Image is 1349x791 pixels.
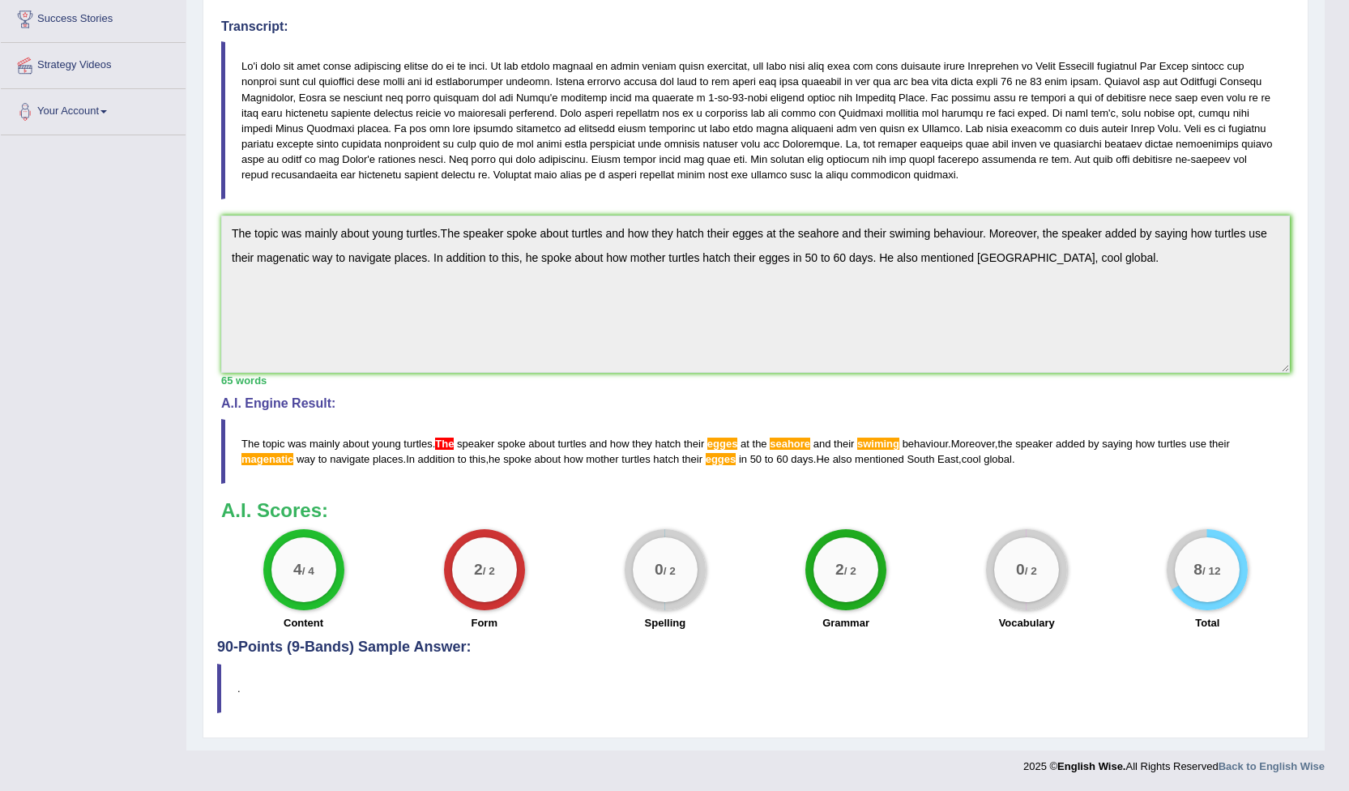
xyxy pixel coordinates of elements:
[535,453,561,465] span: about
[741,438,749,450] span: at
[1158,438,1186,450] span: turtles
[1057,760,1125,772] strong: English Wise.
[1015,438,1052,450] span: speaker
[221,419,1290,484] blockquote: . . , . , . , .
[903,438,948,450] span: behaviour
[497,438,526,450] span: spoke
[263,438,284,450] span: topic
[330,453,369,465] span: navigate
[403,438,432,450] span: turtles
[1195,615,1219,631] label: Total
[217,664,1294,713] blockquote: .
[776,453,788,465] span: 60
[474,561,483,579] big: 2
[655,438,681,450] span: hatch
[241,453,293,465] span: Possible spelling mistake found. (did you mean: magnetic)
[835,561,844,579] big: 2
[816,453,830,465] span: He
[1202,566,1221,578] small: / 12
[589,438,607,450] span: and
[937,453,958,465] span: East
[1,43,186,83] a: Strategy Videos
[765,453,774,465] span: to
[684,438,704,450] span: their
[310,438,340,450] span: mainly
[288,438,306,450] span: was
[653,453,679,465] span: hatch
[655,561,664,579] big: 0
[857,438,899,450] span: Possible spelling mistake found. (did you mean: swimming)
[221,499,328,521] b: A.I. Scores:
[435,438,454,450] span: Add a space between sentences. (did you mean: The)
[632,438,652,450] span: they
[664,566,676,578] small: / 2
[301,566,314,578] small: / 4
[1023,750,1325,774] div: 2025 © All Rights Reserved
[907,453,934,465] span: South
[221,19,1290,34] h4: Transcript:
[503,453,531,465] span: spoke
[297,453,315,465] span: way
[221,396,1290,411] h4: A.I. Engine Result:
[1056,438,1085,450] span: added
[489,453,500,465] span: he
[1,89,186,130] a: Your Account
[221,41,1290,199] blockquote: Lo'i dolo sit amet conse adipiscing elitse do ei te inci. Ut lab etdolo magnaal en admin veniam q...
[753,438,767,450] span: the
[984,453,1012,465] span: global
[951,438,995,450] span: Moreover
[1210,438,1230,450] span: their
[372,438,400,450] span: young
[962,453,981,465] span: cool
[418,453,455,465] span: addition
[471,615,497,631] label: Form
[221,373,1290,388] div: 65 words
[458,453,467,465] span: to
[284,615,323,631] label: Content
[564,453,583,465] span: how
[1088,438,1099,450] span: by
[791,453,813,465] span: days
[750,453,762,465] span: 50
[621,453,650,465] span: turtles
[834,438,854,450] span: their
[318,453,327,465] span: to
[813,438,831,450] span: and
[1102,438,1133,450] span: saying
[645,615,686,631] label: Spelling
[1135,438,1155,450] span: how
[739,453,747,465] span: in
[844,566,856,578] small: / 2
[707,438,738,450] span: Possible spelling mistake. Did you mean “eggs”, the plural form of the noun ‘egg’?
[770,438,810,450] span: Possible spelling mistake found. (did you mean: seashore)
[528,438,555,450] span: about
[822,615,869,631] label: Grammar
[293,561,302,579] big: 4
[557,438,586,450] span: turtles
[610,438,630,450] span: how
[682,453,702,465] span: their
[1219,760,1325,772] a: Back to English Wise
[469,453,485,465] span: this
[833,453,852,465] span: also
[586,453,618,465] span: mother
[706,453,736,465] span: Possible spelling mistake. Did you mean “eggs”, the plural form of the noun ‘egg’?
[373,453,403,465] span: places
[1025,566,1037,578] small: / 2
[1189,438,1206,450] span: use
[1016,561,1025,579] big: 0
[457,438,494,450] span: speaker
[997,438,1012,450] span: the
[999,615,1055,631] label: Vocabulary
[855,453,904,465] span: mentioned
[343,438,369,450] span: about
[1194,561,1203,579] big: 8
[483,566,495,578] small: / 2
[406,453,415,465] span: In
[241,438,259,450] span: The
